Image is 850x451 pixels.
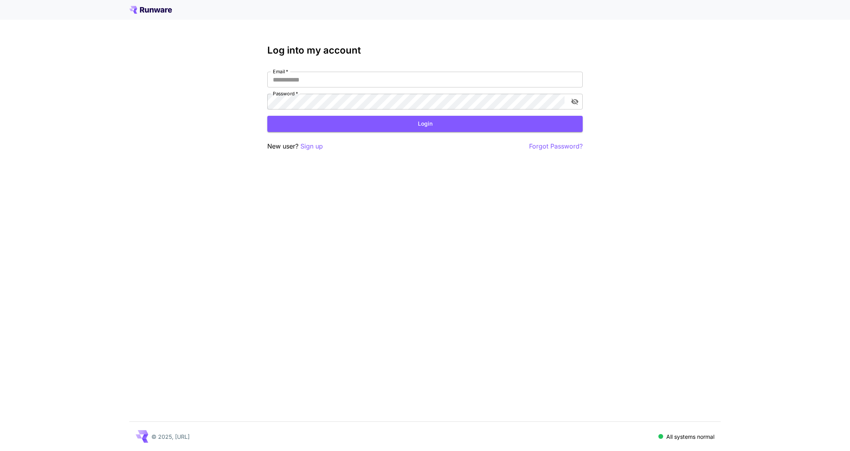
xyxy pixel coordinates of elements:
p: © 2025, [URL] [151,432,190,441]
label: Password [273,90,298,97]
label: Email [273,68,288,75]
button: Sign up [300,141,323,151]
p: All systems normal [666,432,714,441]
h3: Log into my account [267,45,583,56]
button: toggle password visibility [568,95,582,109]
button: Login [267,116,583,132]
p: New user? [267,141,323,151]
button: Forgot Password? [529,141,583,151]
